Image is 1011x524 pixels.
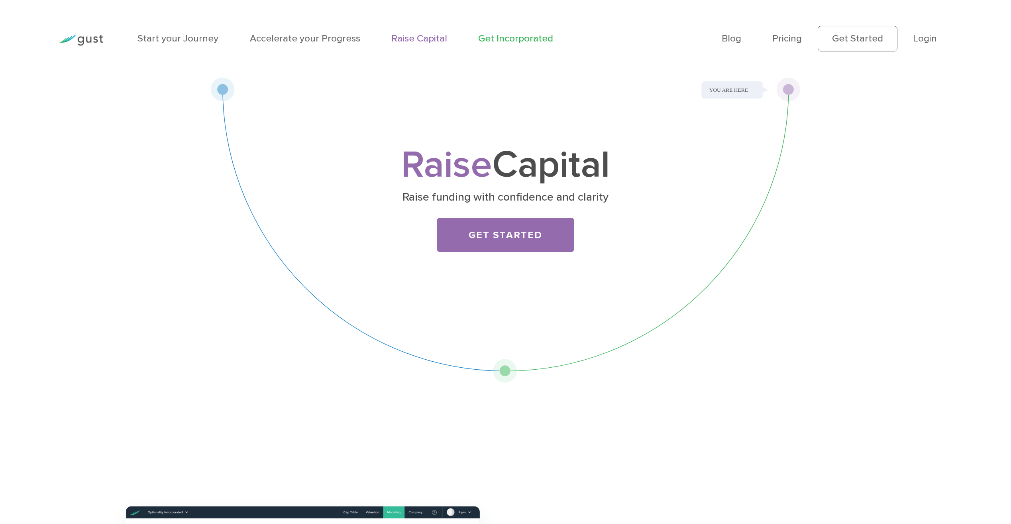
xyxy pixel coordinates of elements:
[59,35,103,45] img: Gust Logo
[818,26,897,51] a: Get Started
[297,190,714,205] p: Raise funding with confidence and clarity
[401,142,492,187] span: Raise
[437,218,574,252] a: Get Started
[772,33,802,44] a: Pricing
[913,33,937,44] a: Login
[293,148,718,182] h1: Capital
[137,33,218,44] a: Start your Journey
[391,33,447,44] a: Raise Capital
[250,33,360,44] a: Accelerate your Progress
[478,33,553,44] a: Get Incorporated
[722,33,741,44] a: Blog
